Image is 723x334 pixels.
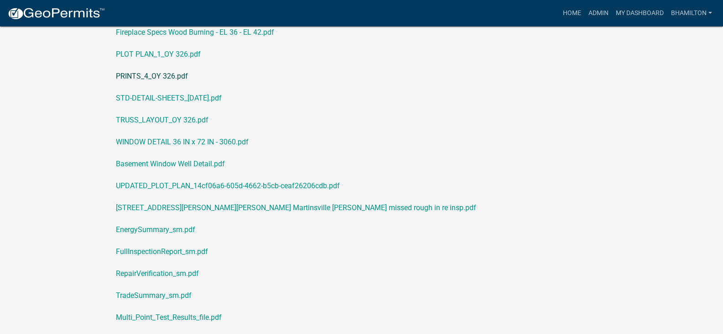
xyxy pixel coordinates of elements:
a: Multi_Point_Test_Results_file.pdf [109,307,615,329]
a: PRINTS_4_OY 326.pdf [109,65,615,87]
a: Basement Window Well Detail.pdf [109,153,615,175]
a: FullInspectionReport_sm.pdf [109,241,615,263]
a: TradeSummary_sm.pdf [109,285,615,307]
a: WINDOW DETAIL 36 IN x 72 IN - 3060.pdf [109,131,615,153]
a: TRUSS_LAYOUT_OY 326.pdf [109,109,615,131]
a: Home [559,5,585,22]
a: bhamilton [667,5,716,22]
a: EnergySummary_sm.pdf [109,219,615,241]
a: Admin [585,5,612,22]
a: UPDATED_PLOT_PLAN_14cf06a6-605d-4662-b5cb-ceaf26206cdb.pdf [109,175,615,197]
a: RepairVerification_sm.pdf [109,263,615,285]
a: My Dashboard [612,5,667,22]
a: [STREET_ADDRESS][PERSON_NAME][PERSON_NAME] Martinsville [PERSON_NAME] missed rough in re insp.pdf [109,197,615,219]
a: PLOT PLAN_1_OY 326.pdf [109,43,615,65]
a: STD-DETAIL-SHEETS_[DATE].pdf [109,87,615,109]
a: Fireplace Specs Wood Burning - EL 36 - EL 42.pdf [109,21,615,43]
